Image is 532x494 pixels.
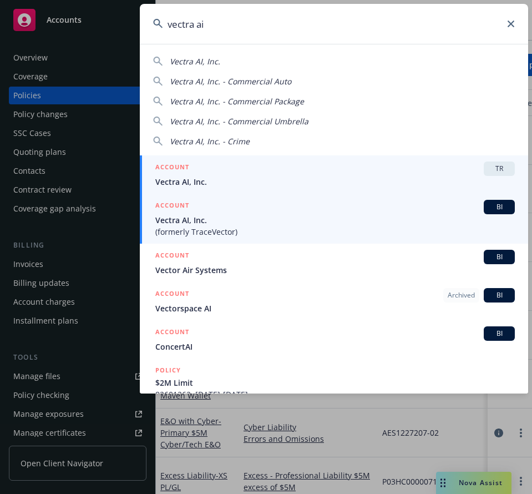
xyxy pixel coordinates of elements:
span: ConcertAI [155,341,515,352]
h5: ACCOUNT [155,288,189,301]
h5: ACCOUNT [155,250,189,263]
span: BI [488,329,510,339]
span: Vectra AI, Inc. - Commercial Auto [170,76,291,87]
a: ACCOUNTBIVectra AI, Inc.(formerly TraceVector) [140,194,528,244]
span: BI [488,290,510,300]
a: ACCOUNTArchivedBIVectorspace AI [140,282,528,320]
h5: ACCOUNT [155,200,189,213]
span: Vectra AI, Inc. [155,176,515,188]
a: ACCOUNTBIVector Air Systems [140,244,528,282]
span: BI [488,202,510,212]
a: ACCOUNTTRVectra AI, Inc. [140,155,528,194]
a: POLICY$2M Limit82601262, [DATE]-[DATE] [140,359,528,406]
span: TR [488,164,510,174]
span: (formerly TraceVector) [155,226,515,238]
h5: ACCOUNT [155,326,189,340]
a: ACCOUNTBIConcertAI [140,320,528,359]
span: 82601262, [DATE]-[DATE] [155,389,515,400]
span: Vectorspace AI [155,303,515,314]
h5: POLICY [155,365,181,376]
span: Vectra AI, Inc. [155,214,515,226]
span: Archived [448,290,475,300]
h5: ACCOUNT [155,162,189,175]
span: Vectra AI, Inc. [170,56,220,67]
span: BI [488,252,510,262]
span: $2M Limit [155,377,515,389]
span: Vector Air Systems [155,264,515,276]
span: Vectra AI, Inc. - Commercial Umbrella [170,116,308,127]
span: Vectra AI, Inc. - Commercial Package [170,96,304,107]
input: Search... [140,4,528,44]
span: Vectra AI, Inc. - Crime [170,136,250,147]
